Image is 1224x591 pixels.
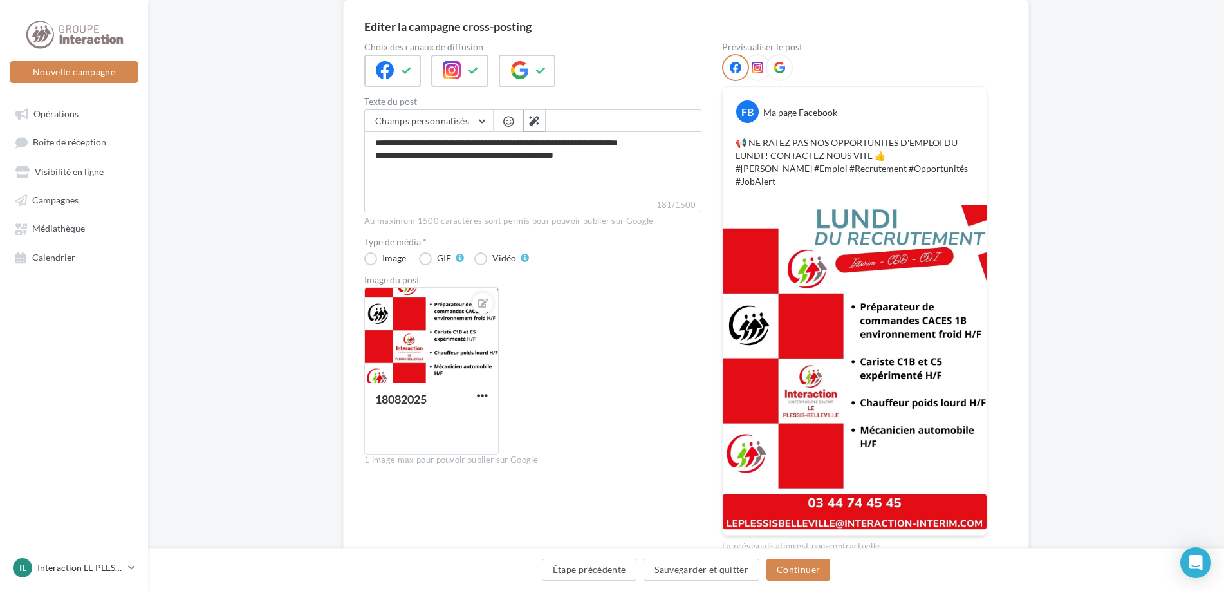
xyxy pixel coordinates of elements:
span: Opérations [33,108,79,119]
div: Au maximum 1500 caractères sont permis pour pouvoir publier sur Google [364,216,701,227]
a: Opérations [8,102,140,125]
div: Vidéo [492,254,516,263]
div: Prévisualiser le post [722,42,987,52]
div: Editer la campagne cross-posting [364,21,532,32]
div: Open Intercom Messenger [1180,547,1211,578]
div: GIF [437,254,451,263]
button: Champs personnalisés [365,110,493,132]
span: Champs personnalisés [375,115,469,126]
span: Campagnes [32,194,79,205]
div: Image du post [364,276,701,285]
span: IL [19,561,26,574]
button: Nouvelle campagne [10,61,138,83]
div: Image [382,254,406,263]
a: IL Interaction LE PLESSIS BELLEVILLE [10,556,138,580]
span: Médiathèque [32,223,85,234]
p: Interaction LE PLESSIS BELLEVILLE [37,561,123,574]
label: 181/1500 [364,198,701,212]
a: Boîte de réception [8,130,140,154]
div: FB [736,100,759,123]
label: Choix des canaux de diffusion [364,42,701,52]
label: Texte du post [364,97,701,106]
button: Étape précédente [542,559,637,581]
span: Calendrier [32,252,75,263]
div: La prévisualisation est non-contractuelle [722,536,987,552]
div: Ma page Facebook [763,106,837,119]
a: Médiathèque [8,216,140,239]
a: Visibilité en ligne [8,160,140,183]
a: Calendrier [8,245,140,268]
div: 1 image max pour pouvoir publier sur Google [364,455,701,466]
span: Boîte de réception [33,137,106,148]
label: Type de média * [364,238,701,247]
p: 📢 NE RATEZ PAS NOS OPPORTUNITES D'EMPLOI DU LUNDI ! CONTACTEZ NOUS VITE 👍 #[PERSON_NAME] #Emploi ... [736,136,974,188]
span: Visibilité en ligne [35,166,104,177]
div: 18082025 [375,392,427,406]
button: Sauvegarder et quitter [644,559,759,581]
button: Continuer [766,559,830,581]
a: Campagnes [8,188,140,211]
